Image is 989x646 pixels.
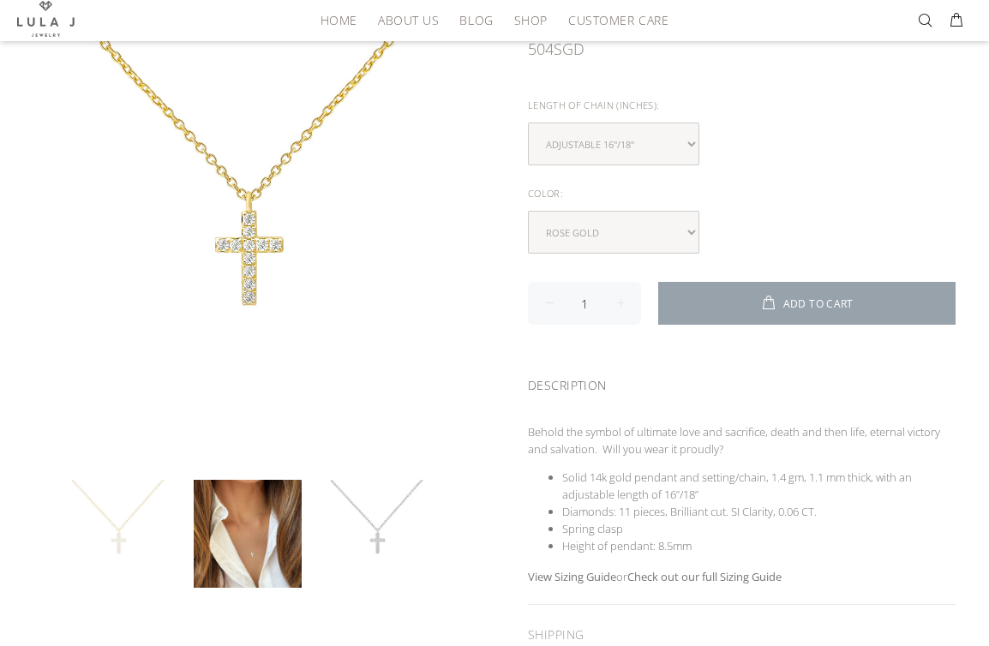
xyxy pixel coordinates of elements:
a: Shop [504,7,558,33]
li: Diamonds: 11 pieces, Brilliant cut. SI Clarity, 0.06 CT. [562,503,956,520]
li: Solid 14k gold pendant and setting/chain, 1.4 gm, 1.1 mm thick, with an adjustable length of 16”/18” [562,469,956,503]
a: View Sizing Guide [528,569,616,584]
a: Check out our full Sizing Guide [627,569,782,584]
li: Spring clasp [562,520,956,537]
span: HOME [321,14,357,27]
span: 504 [528,32,554,66]
span: Blog [459,14,493,27]
a: HOME [310,7,368,33]
li: Height of pendant: 8.5mm [562,537,956,554]
span: Customer Care [568,14,668,27]
div: Color: [528,182,956,205]
div: Length of Chain (inches): [528,94,956,117]
button: ADD TO CART [658,282,956,325]
span: ADD TO CART [783,299,854,309]
span: Behold the symbol of ultimate love and sacrifice, death and then life, eternal victory and salvat... [528,424,940,457]
span: Shop [514,14,548,27]
a: About Us [368,7,449,33]
a: Blog [449,7,503,33]
div: SGD [528,32,956,66]
div: DESCRIPTION [528,356,956,410]
a: Customer Care [558,7,668,33]
span: About Us [378,14,439,27]
p: or [528,568,956,585]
